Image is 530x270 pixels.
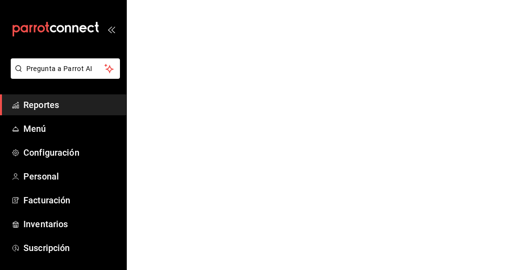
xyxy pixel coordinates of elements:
span: Pregunta a Parrot AI [26,64,105,74]
button: Pregunta a Parrot AI [11,58,120,79]
span: Reportes [23,98,118,111]
span: Menú [23,122,118,135]
span: Suscripción [23,241,118,254]
span: Personal [23,170,118,183]
span: Facturación [23,194,118,207]
a: Pregunta a Parrot AI [7,71,120,81]
span: Inventarios [23,217,118,231]
button: open_drawer_menu [107,25,115,33]
span: Configuración [23,146,118,159]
